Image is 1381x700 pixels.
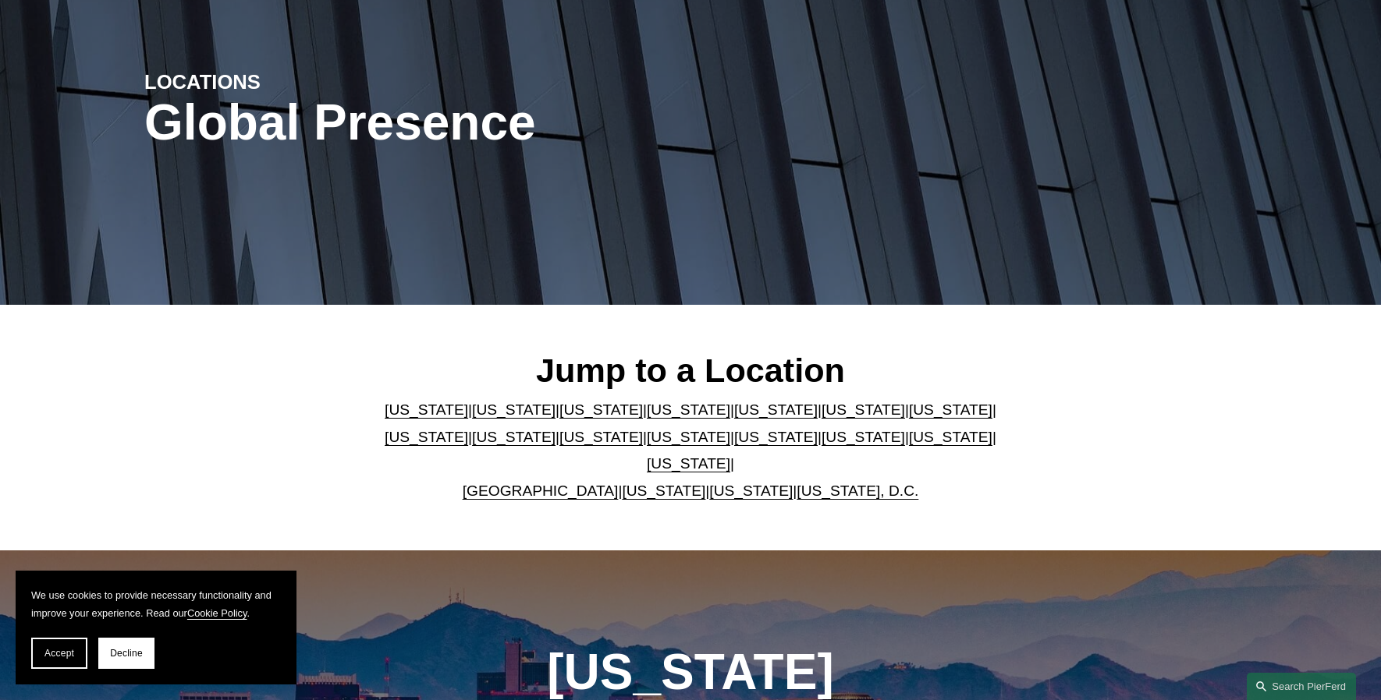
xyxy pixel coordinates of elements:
a: [US_STATE] [709,483,793,499]
span: Decline [110,648,143,659]
a: [US_STATE] [647,401,730,418]
p: We use cookies to provide necessary functionality and improve your experience. Read our . [31,586,281,622]
a: Cookie Policy [187,607,247,619]
a: [US_STATE] [822,429,905,445]
h1: Global Presence [144,94,872,151]
a: [US_STATE] [822,401,905,418]
a: [US_STATE] [385,429,468,445]
a: [US_STATE], D.C. [797,483,918,499]
a: [US_STATE] [472,429,556,445]
span: Accept [44,648,74,659]
a: [US_STATE] [734,429,818,445]
a: [US_STATE] [472,401,556,418]
a: [US_STATE] [909,429,992,445]
a: [US_STATE] [909,401,992,418]
button: Accept [31,638,87,669]
a: Search this site [1247,673,1356,700]
p: | | | | | | | | | | | | | | | | | | [372,397,1010,504]
a: [US_STATE] [622,483,705,499]
a: [US_STATE] [647,429,730,445]
a: [US_STATE] [559,401,643,418]
a: [US_STATE] [385,401,468,418]
a: [US_STATE] [647,455,730,472]
h4: LOCATIONS [144,69,417,94]
a: [US_STATE] [559,429,643,445]
section: Cookie banner [16,571,296,684]
a: [GEOGRAPHIC_DATA] [463,483,619,499]
a: [US_STATE] [734,401,818,418]
button: Decline [98,638,154,669]
h2: Jump to a Location [372,350,1010,391]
